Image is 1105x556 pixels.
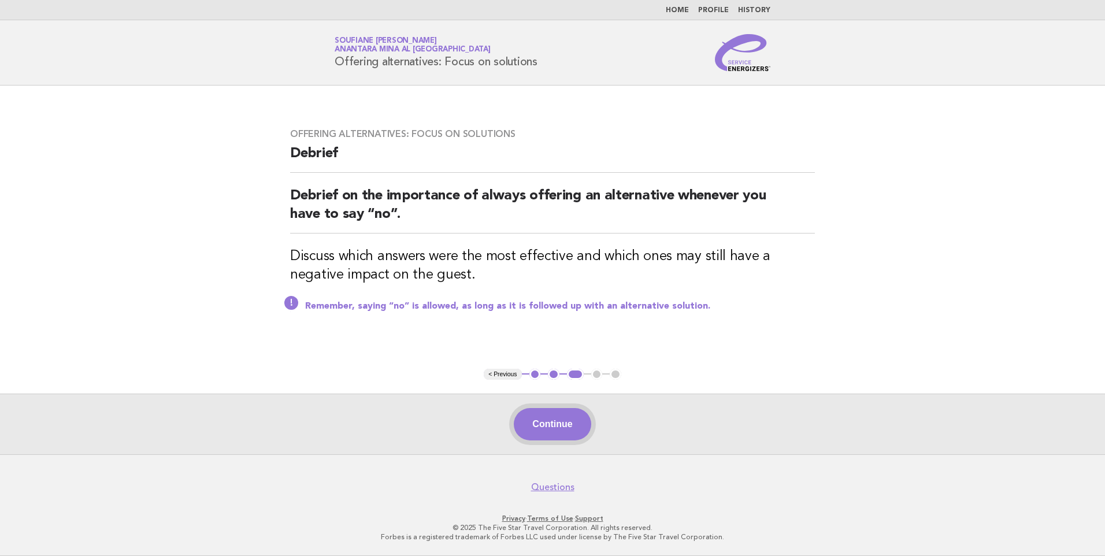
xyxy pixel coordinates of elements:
a: Soufiane [PERSON_NAME]Anantara Mina al [GEOGRAPHIC_DATA] [335,37,491,53]
a: Profile [698,7,729,14]
h3: Discuss which answers were the most effective and which ones may still have a negative impact on ... [290,247,815,284]
p: · · [199,514,906,523]
h1: Offering alternatives: Focus on solutions [335,38,537,68]
button: Continue [514,408,591,440]
h3: Offering alternatives: Focus on solutions [290,128,815,140]
p: Forbes is a registered trademark of Forbes LLC used under license by The Five Star Travel Corpora... [199,532,906,542]
a: Terms of Use [527,514,573,522]
p: © 2025 The Five Star Travel Corporation. All rights reserved. [199,523,906,532]
h2: Debrief on the importance of always offering an alternative whenever you have to say “no”. [290,187,815,233]
a: Privacy [502,514,525,522]
h2: Debrief [290,144,815,173]
a: History [738,7,770,14]
img: Service Energizers [715,34,770,71]
a: Support [575,514,603,522]
button: 3 [567,369,584,380]
p: Remember, saying “no” is allowed, as long as it is followed up with an alternative solution. [305,301,815,312]
a: Questions [531,481,574,493]
button: < Previous [484,369,521,380]
span: Anantara Mina al [GEOGRAPHIC_DATA] [335,46,491,54]
button: 1 [529,369,541,380]
button: 2 [548,369,559,380]
a: Home [666,7,689,14]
